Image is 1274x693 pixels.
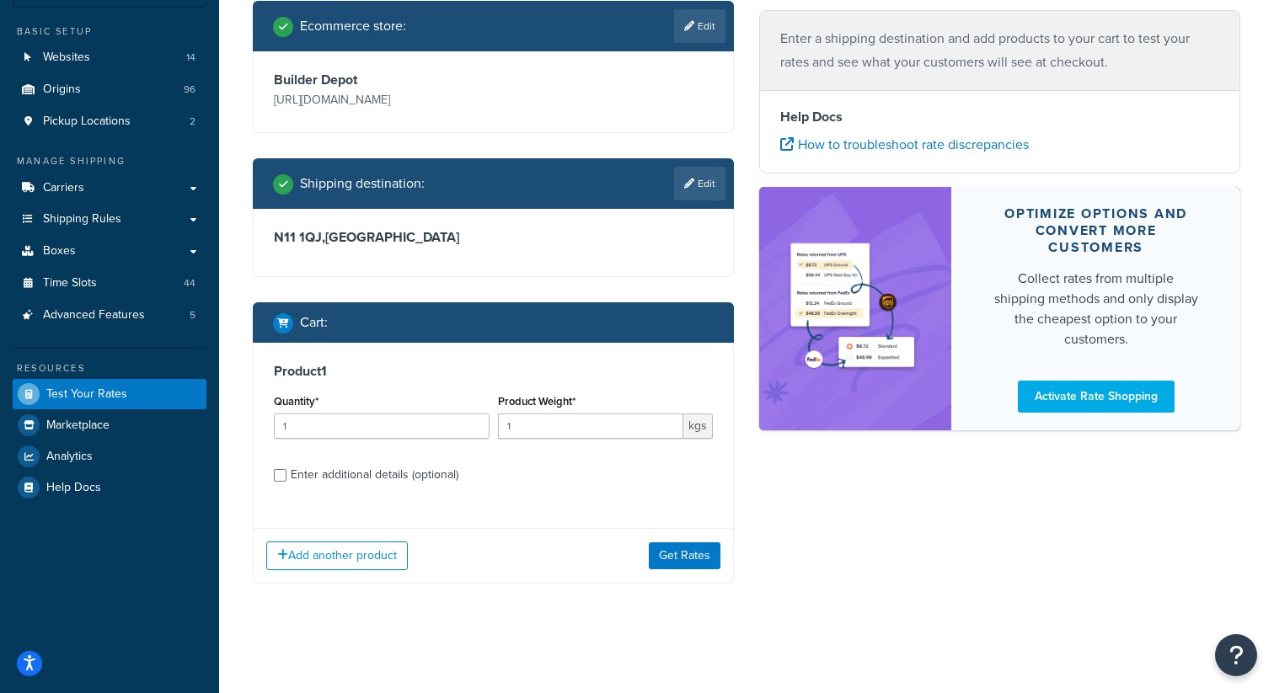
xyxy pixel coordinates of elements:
[274,395,318,408] label: Quantity*
[498,395,575,408] label: Product Weight*
[43,115,131,129] span: Pickup Locations
[13,106,206,137] li: Pickup Locations
[274,88,490,112] p: [URL][DOMAIN_NAME]
[46,481,101,495] span: Help Docs
[13,268,206,299] li: Time Slots
[43,212,121,227] span: Shipping Rules
[46,418,110,433] span: Marketplace
[13,173,206,204] a: Carriers
[274,229,713,246] h3: N11 1QJ , [GEOGRAPHIC_DATA]
[992,205,1200,256] div: Optimize options and convert more customers
[300,19,406,34] h2: Ecommerce store :
[43,276,97,291] span: Time Slots
[649,542,720,569] button: Get Rates
[13,268,206,299] a: Time Slots44
[1018,381,1175,413] a: Activate Rate Shopping
[13,472,206,503] a: Help Docs
[674,9,725,43] a: Edit
[274,413,490,439] input: 0.0
[13,300,206,331] a: Advanced Features5
[274,363,713,380] h3: Product 1
[780,135,1029,154] a: How to troubleshoot rate discrepancies
[43,83,81,97] span: Origins
[780,27,1219,74] p: Enter a shipping destination and add products to your cart to test your rates and see what your c...
[498,413,684,439] input: 0.00
[46,387,127,402] span: Test Your Rates
[13,42,206,73] li: Websites
[992,269,1200,349] div: Collect rates from multiple shipping methods and only display the cheapest option to your customers.
[274,469,286,482] input: Enter additional details (optional)
[13,300,206,331] li: Advanced Features
[13,361,206,376] div: Resources
[13,24,206,39] div: Basic Setup
[13,204,206,235] a: Shipping Rules
[274,72,490,88] h3: Builder Depot
[674,167,725,200] a: Edit
[13,379,206,409] a: Test Your Rates
[43,181,84,195] span: Carriers
[184,83,195,97] span: 96
[190,308,195,323] span: 5
[780,107,1219,127] h4: Help Docs
[13,106,206,137] a: Pickup Locations2
[46,450,93,464] span: Analytics
[13,74,206,105] a: Origins96
[13,74,206,105] li: Origins
[43,51,90,65] span: Websites
[184,276,195,291] span: 44
[291,463,458,487] div: Enter additional details (optional)
[13,154,206,168] div: Manage Shipping
[13,236,206,267] a: Boxes
[43,244,76,259] span: Boxes
[13,42,206,73] a: Websites14
[1215,634,1257,676] button: Open Resource Center
[190,115,195,129] span: 2
[300,315,328,330] h2: Cart :
[186,51,195,65] span: 14
[43,308,145,323] span: Advanced Features
[300,176,425,191] h2: Shipping destination :
[13,441,206,472] a: Analytics
[266,541,408,570] button: Add another product
[13,410,206,440] a: Marketplace
[683,413,713,439] span: kgs
[784,212,926,405] img: feature-image-rateshop-7084cbbcb2e67ef1d54c2e976f0e592697130d5817b016cf7cc7e13314366067.png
